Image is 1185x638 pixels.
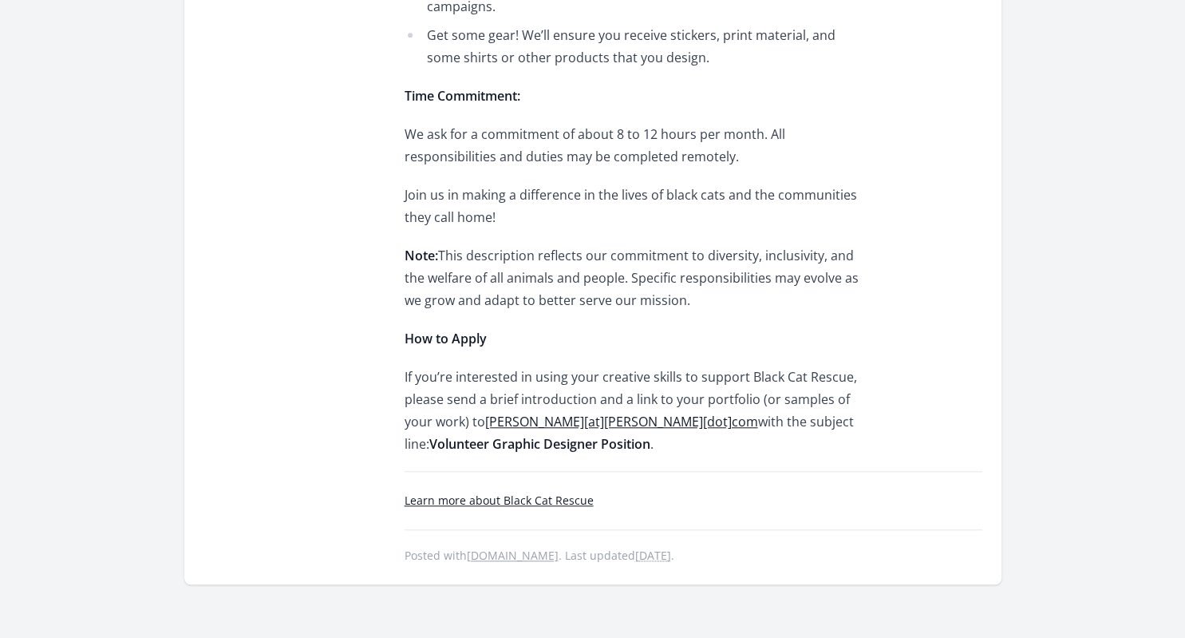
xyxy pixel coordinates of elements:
[405,248,438,265] strong: Note:
[405,367,871,456] p: If you’re interested in using your creative skills to support Black Cat Rescue, please send a bri...
[405,25,871,69] li: Get some gear! We’ll ensure you receive stickers, print material, and some shirts or other produc...
[405,493,594,509] a: Learn more about Black Cat Rescue
[485,414,758,431] a: [PERSON_NAME][at][PERSON_NAME][dot]com
[429,436,650,454] strong: Volunteer Graphic Designer Position
[405,331,487,348] strong: How to Apply
[405,550,982,563] p: Posted with . Last updated .
[405,184,871,229] p: Join us in making a difference in the lives of black cats and the communities they call home!
[405,124,871,168] p: We ask for a commitment of about 8 to 12 hours per month. All responsibilities and duties may be ...
[405,88,520,105] strong: Time Commitment:
[635,549,671,564] abbr: Wed, Mar 19, 2025 3:42 AM
[467,549,559,564] a: [DOMAIN_NAME]
[405,245,871,312] p: This description reflects our commitment to diversity, inclusivity, and the welfare of all animal...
